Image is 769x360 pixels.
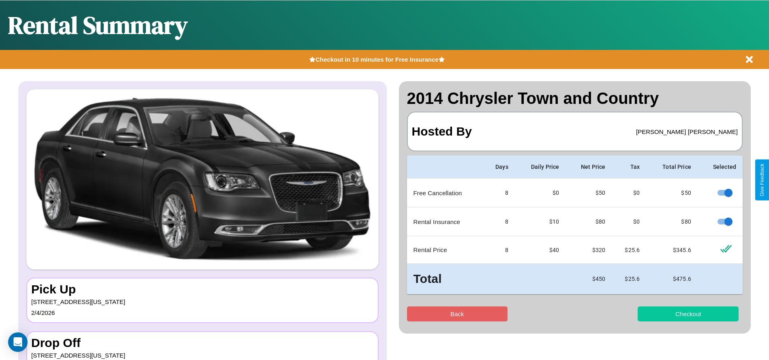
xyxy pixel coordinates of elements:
[412,116,472,147] h3: Hosted By
[413,244,477,255] p: Rental Price
[483,179,515,207] td: 8
[759,164,765,196] div: Give Feedback
[407,155,743,294] table: simple table
[612,179,646,207] td: $0
[612,155,646,179] th: Tax
[646,264,698,294] td: $ 475.6
[515,179,566,207] td: $0
[413,188,477,198] p: Free Cancellation
[315,56,438,63] b: Checkout in 10 minutes for Free Insurance
[646,236,698,264] td: $ 345.6
[612,207,646,236] td: $0
[646,207,698,236] td: $ 80
[566,207,612,236] td: $ 80
[515,207,566,236] td: $10
[646,155,698,179] th: Total Price
[413,270,477,288] h3: Total
[31,296,374,307] p: [STREET_ADDRESS][US_STATE]
[515,155,566,179] th: Daily Price
[8,9,188,42] h1: Rental Summary
[612,236,646,264] td: $ 25.6
[483,236,515,264] td: 8
[566,155,612,179] th: Net Price
[483,207,515,236] td: 8
[483,155,515,179] th: Days
[515,236,566,264] td: $ 40
[566,236,612,264] td: $ 320
[8,332,28,352] div: Open Intercom Messenger
[31,307,374,318] p: 2 / 4 / 2026
[31,282,374,296] h3: Pick Up
[413,216,477,227] p: Rental Insurance
[636,126,738,137] p: [PERSON_NAME] [PERSON_NAME]
[566,264,612,294] td: $ 450
[407,306,508,321] button: Back
[566,179,612,207] td: $ 50
[646,179,698,207] td: $ 50
[638,306,739,321] button: Checkout
[31,336,374,350] h3: Drop Off
[407,89,743,108] h2: 2014 Chrysler Town and Country
[698,155,743,179] th: Selected
[612,264,646,294] td: $ 25.6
